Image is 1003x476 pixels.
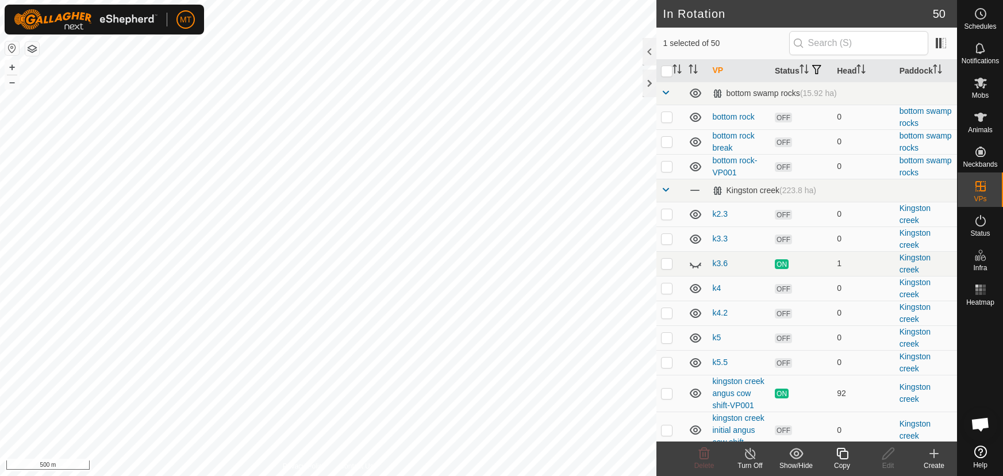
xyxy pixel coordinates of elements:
div: bottom swamp rocks [713,89,837,98]
img: Gallagher Logo [14,9,157,30]
span: Notifications [962,57,999,64]
a: Privacy Policy [283,461,326,471]
div: Open chat [963,407,998,442]
button: Map Layers [25,42,39,56]
td: 0 [832,276,894,301]
a: k5 [713,333,721,342]
a: Kingston creek [900,302,931,324]
span: OFF [775,235,792,244]
div: Create [911,460,957,471]
input: Search (S) [789,31,928,55]
a: Help [958,441,1003,473]
th: VP [708,60,770,82]
a: Kingston creek [900,228,931,249]
h2: In Rotation [663,7,933,21]
td: 1 [832,251,894,276]
p-sorticon: Activate to sort [856,66,866,75]
p-sorticon: Activate to sort [689,66,698,75]
td: 0 [832,412,894,448]
a: bottom rock break [713,131,755,152]
div: Edit [865,460,911,471]
span: OFF [775,113,792,122]
div: Copy [819,460,865,471]
button: + [5,60,19,74]
div: Turn Off [727,460,773,471]
p-sorticon: Activate to sort [800,66,809,75]
span: ON [775,389,789,398]
span: Schedules [964,23,996,30]
span: Help [973,462,987,469]
a: bottom swamp rocks [900,106,952,128]
a: k2.3 [713,209,728,218]
a: Contact Us [339,461,373,471]
span: Heatmap [966,299,994,306]
a: k3.3 [713,234,728,243]
span: OFF [775,137,792,147]
a: k3.6 [713,259,728,268]
p-sorticon: Activate to sort [672,66,682,75]
td: 0 [832,301,894,325]
span: VPs [974,195,986,202]
a: Kingston creek [900,204,931,225]
span: Mobs [972,92,989,99]
button: Reset Map [5,41,19,55]
td: 92 [832,375,894,412]
a: k4.2 [713,308,728,317]
a: kingston creek initial angus cow shift [713,413,764,447]
span: (15.92 ha) [800,89,837,98]
div: Show/Hide [773,460,819,471]
span: MT [180,14,191,26]
th: Paddock [895,60,957,82]
p-sorticon: Activate to sort [933,66,942,75]
a: bottom swamp rocks [900,156,952,177]
a: Kingston creek [900,278,931,299]
a: kingston creek angus cow shift-VP001 [713,377,764,410]
td: 0 [832,129,894,154]
span: OFF [775,210,792,220]
a: Kingston creek [900,253,931,274]
a: Kingston creek [900,382,931,404]
span: Neckbands [963,161,997,168]
span: 50 [933,5,946,22]
a: k5.5 [713,358,728,367]
span: ON [775,259,789,269]
a: bottom rock-VP001 [713,156,758,177]
span: OFF [775,162,792,172]
th: Status [770,60,832,82]
a: bottom swamp rocks [900,131,952,152]
td: 0 [832,350,894,375]
span: (223.8 ha) [779,186,816,195]
a: k4 [713,283,721,293]
td: 0 [832,154,894,179]
th: Head [832,60,894,82]
td: 0 [832,227,894,251]
td: 0 [832,325,894,350]
span: Status [970,230,990,237]
span: Animals [968,126,993,133]
span: 1 selected of 50 [663,37,789,49]
span: OFF [775,333,792,343]
span: OFF [775,309,792,318]
a: bottom rock [713,112,755,121]
a: Kingston creek [900,327,931,348]
div: Kingston creek [713,186,816,195]
td: 0 [832,202,894,227]
td: 0 [832,105,894,129]
span: OFF [775,284,792,294]
button: – [5,75,19,89]
span: OFF [775,358,792,368]
span: OFF [775,425,792,435]
span: Delete [694,462,714,470]
a: Kingston creek [900,419,931,440]
a: Kingston creek [900,352,931,373]
span: Infra [973,264,987,271]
